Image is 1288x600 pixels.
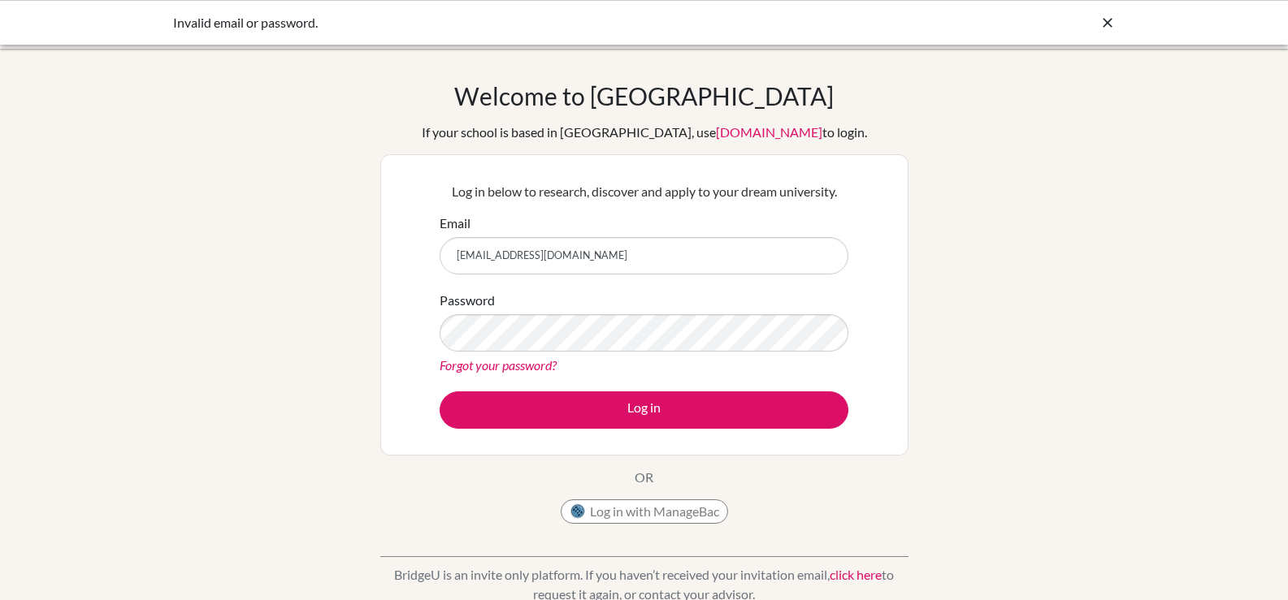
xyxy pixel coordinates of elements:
a: Forgot your password? [440,357,557,373]
label: Password [440,291,495,310]
h1: Welcome to [GEOGRAPHIC_DATA] [454,81,834,110]
button: Log in [440,391,848,429]
div: Invalid email or password. [173,13,872,32]
p: Log in below to research, discover and apply to your dream university. [440,182,848,201]
a: click here [830,567,882,582]
a: [DOMAIN_NAME] [716,124,822,140]
p: OR [635,468,653,487]
div: If your school is based in [GEOGRAPHIC_DATA], use to login. [422,123,867,142]
label: Email [440,214,471,233]
button: Log in with ManageBac [561,499,728,524]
